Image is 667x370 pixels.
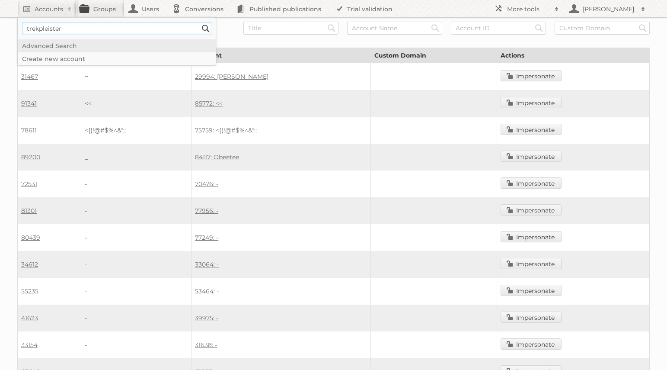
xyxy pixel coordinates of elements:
[81,224,191,251] td: -
[501,258,562,269] a: Impersonate
[81,331,191,358] td: -
[81,251,191,278] td: -
[21,207,37,215] a: 81301
[21,100,37,107] a: 91341
[501,338,562,350] a: Impersonate
[195,261,219,268] a: 33064: -
[18,52,216,65] a: Create new account
[21,180,37,188] a: 72531
[35,5,63,13] h2: Accounts
[371,48,497,63] th: Custom Domain
[18,39,216,52] a: Advanced Search
[21,234,40,241] a: 80439
[195,73,268,80] a: 29994: [PERSON_NAME]
[81,90,191,117] td: <<
[81,117,191,144] td: <{(!@#$%^&*:;
[81,197,191,224] td: -
[501,312,562,323] a: Impersonate
[21,126,37,134] a: 78611
[195,207,218,215] a: 77956: -
[191,48,371,63] th: Account
[195,314,218,322] a: 39975: -
[21,314,38,322] a: 41623
[195,234,218,241] a: 77249: -
[81,63,191,90] td: ~
[21,287,38,295] a: 55235
[501,151,562,162] a: Impersonate
[429,22,442,35] input: Search
[195,180,218,188] a: 70476: -
[501,177,562,189] a: Impersonate
[21,153,40,161] a: 89200
[507,5,550,13] h2: More tools
[195,153,239,161] a: 84117: Obeetee
[497,48,649,63] th: Actions
[81,278,191,305] td: -
[21,341,38,349] a: 33154
[555,22,650,35] input: Custom Domain
[195,126,257,134] a: 75759: <{(!@#$%^&*:;
[501,285,562,296] a: Impersonate
[501,231,562,242] a: Impersonate
[501,97,562,108] a: Impersonate
[81,144,191,171] td: _
[199,22,212,35] input: Search
[195,100,223,107] a: 85772: <<
[21,73,38,80] a: 31467
[81,171,191,197] td: -
[243,22,338,35] input: Title
[501,124,562,135] a: Impersonate
[501,70,562,81] a: Impersonate
[636,22,649,35] input: Search
[347,22,442,35] input: Account Name
[501,204,562,216] a: Impersonate
[325,22,338,35] input: Search
[21,261,38,268] a: 34612
[581,5,637,13] h2: [PERSON_NAME]
[81,305,191,331] td: -
[451,22,546,35] input: Account ID
[533,22,546,35] input: Search
[195,341,217,349] a: 31638: -
[195,287,219,295] a: 53464: -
